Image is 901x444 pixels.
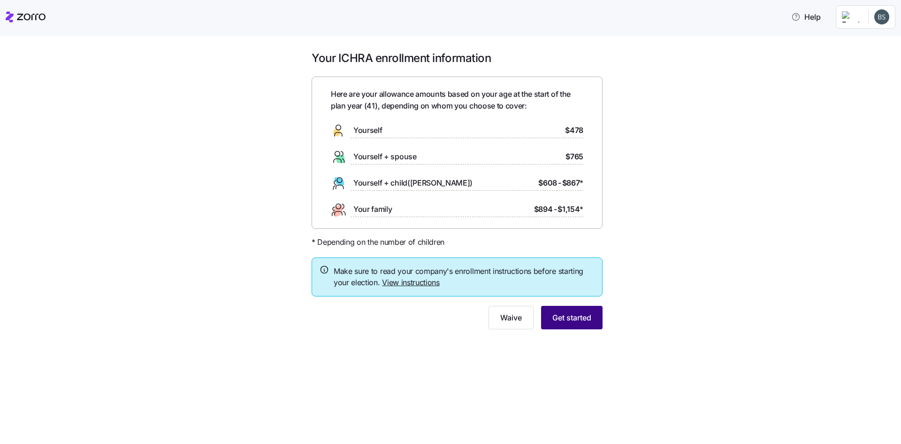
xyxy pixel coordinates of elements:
span: Waive [500,312,522,323]
button: Help [784,8,828,26]
span: $478 [565,125,583,136]
span: Help [791,11,821,23]
button: Get started [541,306,603,329]
span: Yourself [353,125,382,136]
span: $867 [562,177,583,189]
span: $608 [538,177,557,189]
span: - [558,177,561,189]
button: Waive [489,306,534,329]
span: Your family [353,203,392,215]
span: * Depending on the number of children [312,236,444,248]
span: Yourself + spouse [353,151,417,163]
img: 8c0b3fcd0f809d0ae6fe2df5e3a96135 [874,9,889,24]
span: Get started [552,312,591,323]
span: Here are your allowance amounts based on your age at the start of the plan year ( 41 ), depending... [331,88,583,112]
span: $765 [565,151,583,163]
h1: Your ICHRA enrollment information [312,51,603,65]
img: Employer logo [842,11,861,23]
span: Yourself + child([PERSON_NAME]) [353,177,473,189]
a: View instructions [382,278,440,287]
span: - [554,203,557,215]
span: $1,154 [557,203,583,215]
span: $894 [534,203,553,215]
span: Make sure to read your company's enrollment instructions before starting your election. [334,265,595,289]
